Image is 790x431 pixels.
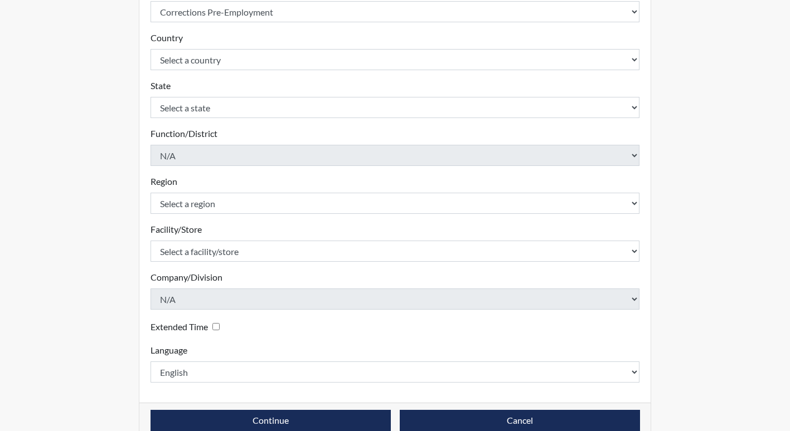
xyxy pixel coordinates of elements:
[151,175,177,188] label: Region
[151,223,202,236] label: Facility/Store
[151,127,217,140] label: Function/District
[151,319,224,335] div: Checking this box will provide the interviewee with an accomodation of extra time to answer each ...
[151,271,222,284] label: Company/Division
[151,79,171,92] label: State
[151,320,208,334] label: Extended Time
[151,344,187,357] label: Language
[400,410,640,431] button: Cancel
[151,410,391,431] button: Continue
[151,31,183,45] label: Country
